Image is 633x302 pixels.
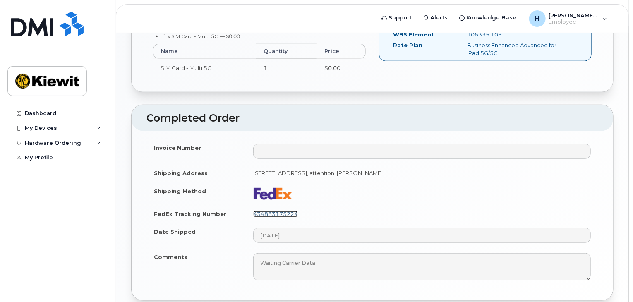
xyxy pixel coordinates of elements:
label: Invoice Number [154,144,201,152]
a: Alerts [418,10,454,26]
td: [STREET_ADDRESS], attention: [PERSON_NAME] [246,164,598,182]
td: SIM Card - Multi 5G [153,59,256,77]
label: WBS Element [393,31,434,38]
span: Knowledge Base [467,14,517,22]
td: $0.00 [317,59,366,77]
img: fedex-bc01427081be8802e1fb5a1adb1132915e58a0589d7a9405a0dcbe1127be6add.png [253,187,293,200]
div: Hannah.Christensen [523,10,613,27]
span: Alerts [431,14,448,22]
iframe: Messenger Launcher [597,266,627,296]
textarea: Waiting Carrier Data [253,253,591,280]
div: Business Enhanced Advanced for iPad 5G/5G+ [461,41,565,57]
th: Price [317,44,366,59]
span: [PERSON_NAME].[PERSON_NAME] [549,12,599,19]
h2: Completed Order [146,113,598,124]
div: 106335.1091 [461,31,565,38]
span: H [535,14,540,24]
small: 1 x SIM Card - Multi 5G — $0.00 [163,33,240,39]
a: 434863175224 [253,211,298,217]
label: Shipping Address [154,169,208,177]
a: Support [376,10,418,26]
label: Shipping Method [154,187,206,195]
label: Rate Plan [393,41,422,49]
a: Knowledge Base [454,10,523,26]
label: Comments [154,253,187,261]
span: Employee [549,19,599,25]
th: Quantity [256,44,317,59]
label: FedEx Tracking Number [154,210,226,218]
span: Support [389,14,412,22]
label: Date Shipped [154,228,196,236]
th: Name [153,44,256,59]
td: 1 [256,59,317,77]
